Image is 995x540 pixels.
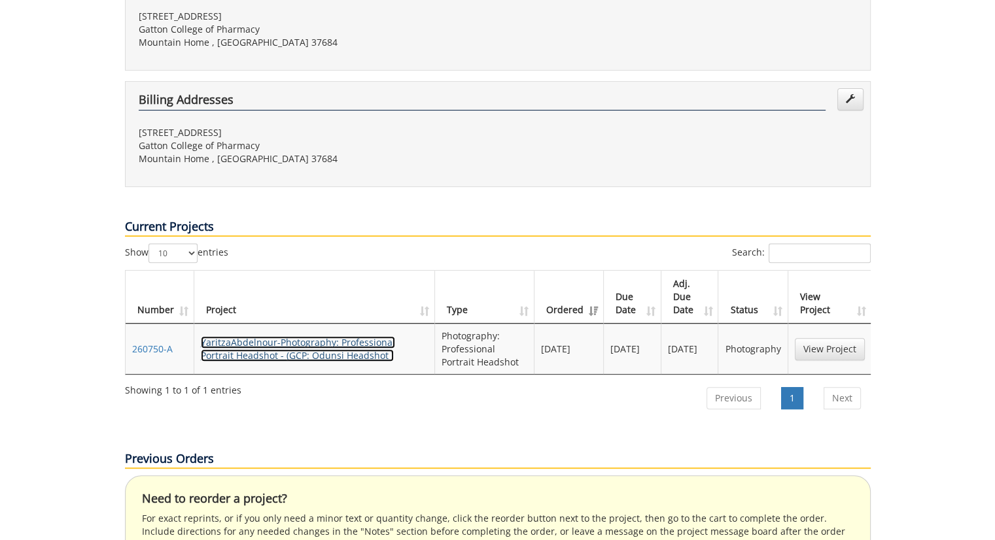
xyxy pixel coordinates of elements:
[125,218,871,237] p: Current Projects
[139,126,488,139] p: [STREET_ADDRESS]
[139,152,488,165] p: Mountain Home , [GEOGRAPHIC_DATA] 37684
[707,387,761,409] a: Previous
[126,271,194,324] th: Number: activate to sort column ascending
[435,324,534,374] td: Photography: Professional Portrait Headshot
[132,343,173,355] a: 260750-A
[139,36,488,49] p: Mountain Home , [GEOGRAPHIC_DATA] 37684
[781,387,803,409] a: 1
[125,450,871,469] p: Previous Orders
[125,243,228,263] label: Show entries
[139,139,488,152] p: Gatton College of Pharmacy
[534,271,604,324] th: Ordered: activate to sort column ascending
[194,271,435,324] th: Project: activate to sort column ascending
[788,271,871,324] th: View Project: activate to sort column ascending
[795,338,865,360] a: View Project
[435,271,534,324] th: Type: activate to sort column ascending
[837,88,864,110] a: Edit Addresses
[139,93,826,110] h4: Billing Addresses
[718,271,788,324] th: Status: activate to sort column ascending
[824,387,861,409] a: Next
[534,324,604,374] td: [DATE]
[718,324,788,374] td: Photography
[139,10,488,23] p: [STREET_ADDRESS]
[604,324,661,374] td: [DATE]
[125,379,241,397] div: Showing 1 to 1 of 1 entries
[142,492,854,505] h4: Need to reorder a project?
[732,243,871,263] label: Search:
[769,243,871,263] input: Search:
[139,23,488,36] p: Gatton College of Pharmacy
[661,324,719,374] td: [DATE]
[604,271,661,324] th: Due Date: activate to sort column ascending
[148,243,198,263] select: Showentries
[661,271,719,324] th: Adj. Due Date: activate to sort column ascending
[201,336,395,362] a: YaritzaAbdelnour-Photography: Professional Portrait Headshot - (GCP: Odunsi Headshot )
